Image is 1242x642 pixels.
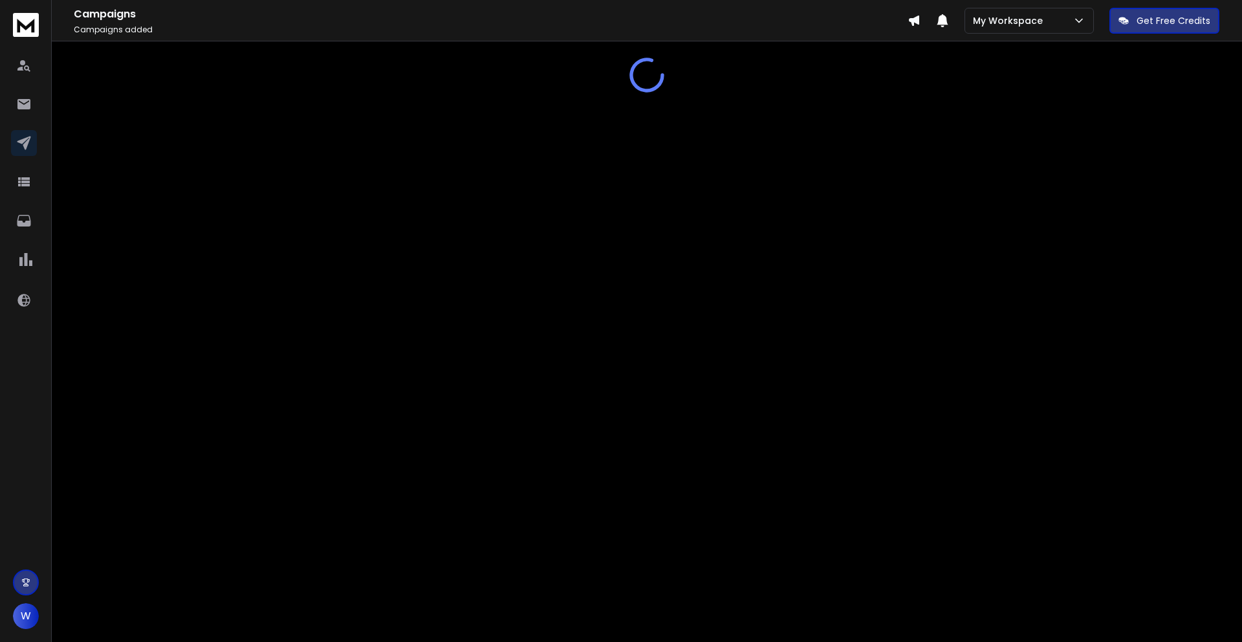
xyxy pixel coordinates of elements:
[13,603,39,629] button: W
[1109,8,1219,34] button: Get Free Credits
[74,25,908,35] p: Campaigns added
[1137,14,1210,27] p: Get Free Credits
[74,6,908,22] h1: Campaigns
[973,14,1048,27] p: My Workspace
[13,13,39,37] img: logo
